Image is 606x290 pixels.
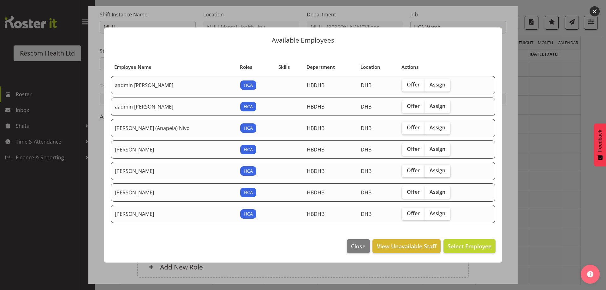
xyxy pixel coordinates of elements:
[407,103,420,109] span: Offer
[361,82,371,89] span: DHB
[307,82,324,89] span: HBDHB
[361,189,371,196] span: DHB
[111,140,236,159] td: [PERSON_NAME]
[244,103,253,110] span: HCA
[307,146,324,153] span: HBDHB
[361,125,371,132] span: DHB
[407,146,420,152] span: Offer
[307,125,324,132] span: HBDHB
[597,130,603,152] span: Feedback
[278,63,290,71] span: Skills
[407,210,420,216] span: Offer
[587,271,593,277] img: help-xxl-2.png
[407,167,420,174] span: Offer
[111,183,236,202] td: [PERSON_NAME]
[430,189,445,195] span: Assign
[430,167,445,174] span: Assign
[430,146,445,152] span: Assign
[360,63,380,71] span: Location
[430,81,445,88] span: Assign
[430,103,445,109] span: Assign
[307,103,324,110] span: HBDHB
[448,242,491,250] span: Select Employee
[361,168,371,175] span: DHB
[111,205,236,223] td: [PERSON_NAME]
[443,239,496,253] button: Select Employee
[111,76,236,94] td: aadmin [PERSON_NAME]
[306,63,335,71] span: Department
[244,210,253,217] span: HCA
[407,189,420,195] span: Offer
[351,242,365,250] span: Close
[361,146,371,153] span: DHB
[244,82,253,89] span: HCA
[361,210,371,217] span: DHB
[244,125,253,132] span: HCA
[361,103,371,110] span: DHB
[307,189,324,196] span: HBDHB
[244,168,253,175] span: HCA
[111,162,236,180] td: [PERSON_NAME]
[240,63,252,71] span: Roles
[244,146,253,153] span: HCA
[594,123,606,166] button: Feedback - Show survey
[244,189,253,196] span: HCA
[111,119,236,137] td: [PERSON_NAME] (Anapela) Nivo
[307,168,324,175] span: HBDHB
[372,239,440,253] button: View Unavailable Staff
[407,124,420,131] span: Offer
[377,242,437,250] span: View Unavailable Staff
[401,63,419,71] span: Actions
[347,239,370,253] button: Close
[114,63,151,71] span: Employee Name
[307,210,324,217] span: HBDHB
[430,210,445,216] span: Assign
[430,124,445,131] span: Assign
[407,81,420,88] span: Offer
[111,98,236,116] td: aadmin [PERSON_NAME]
[110,37,496,44] p: Available Employees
